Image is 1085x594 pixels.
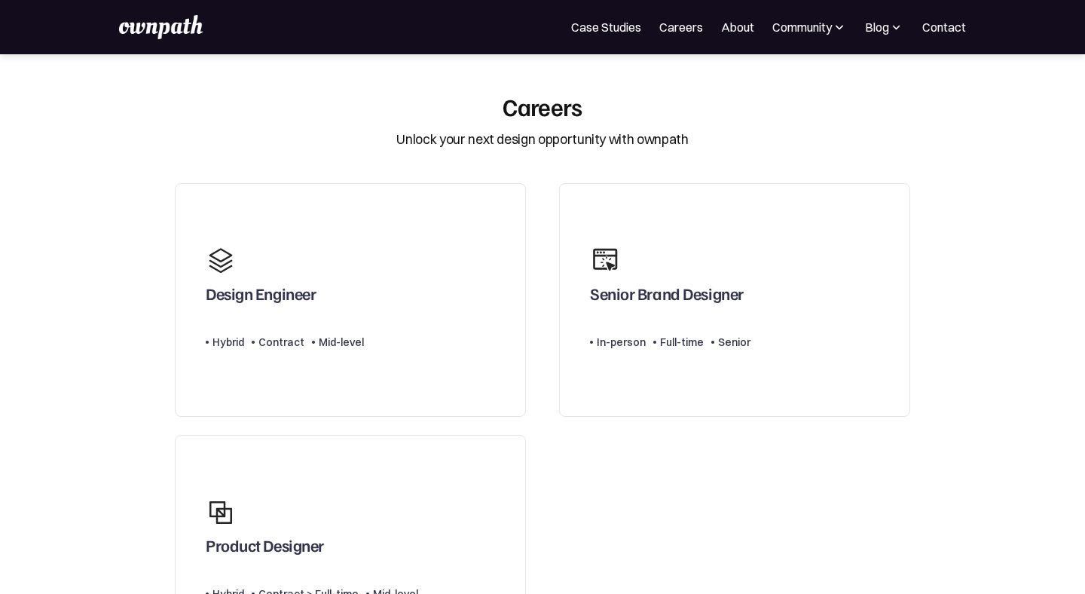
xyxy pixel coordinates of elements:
div: Community [772,18,832,36]
div: Careers [503,92,582,121]
a: Careers [659,18,703,36]
div: Blog [865,18,889,36]
div: Product Designer [206,535,324,562]
div: Contract [258,333,304,351]
a: Senior Brand DesignerIn-personFull-timeSenior [559,183,910,418]
div: Mid-level [319,333,364,351]
div: Blog [865,18,904,36]
a: Contact [922,18,966,36]
div: Senior [718,333,750,351]
div: Unlock your next design opportunity with ownpath [396,130,688,149]
div: Community [772,18,847,36]
div: Hybrid [212,333,244,351]
a: Design EngineerHybridContractMid-level [175,183,526,418]
div: Full-time [660,333,704,351]
div: In-person [597,333,646,351]
a: Case Studies [571,18,641,36]
div: Design Engineer [206,283,316,311]
a: About [721,18,754,36]
div: Senior Brand Designer [590,283,744,311]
